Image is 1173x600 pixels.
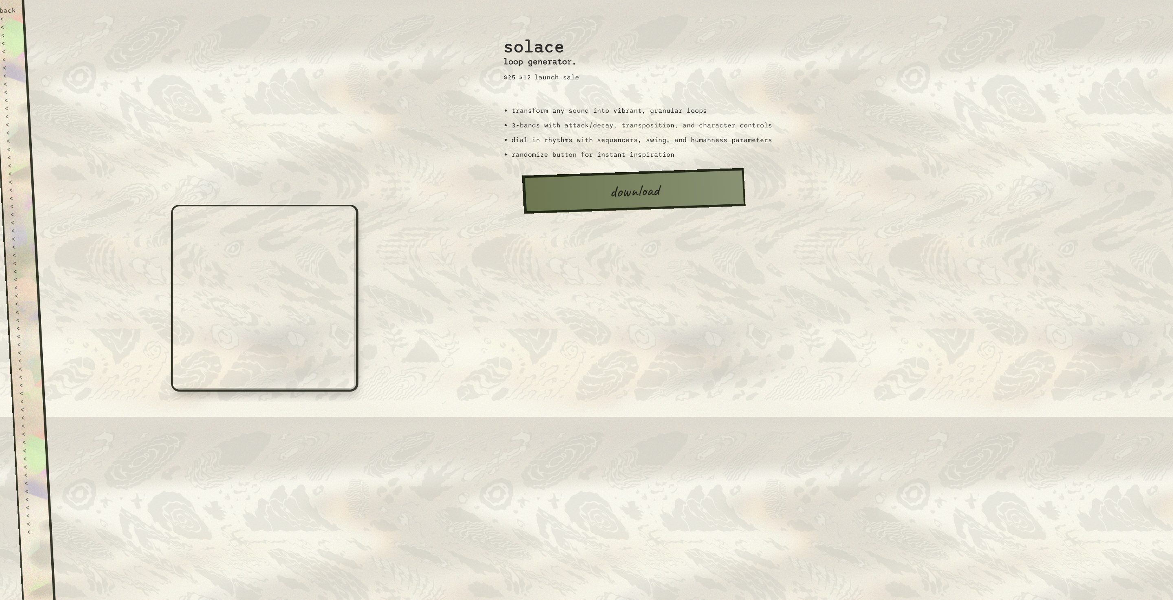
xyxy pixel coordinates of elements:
a: download [522,168,745,213]
div: < [24,479,41,487]
div: < [12,251,29,259]
div: < [18,365,35,373]
div: < [15,300,31,308]
div: < [20,397,37,405]
iframe: solace [171,205,358,392]
div: < [13,267,30,275]
div: < [13,259,29,267]
div: < [11,234,28,243]
div: < [19,389,36,397]
div: < [24,487,41,495]
li: dial in rhythms with sequencers, swing, and humanness parameters [512,136,772,144]
div: < [3,80,20,88]
div: < [17,340,33,348]
div: < [16,324,33,332]
div: < [9,202,26,210]
div: < [2,64,19,72]
div: < [7,161,24,169]
div: < [8,177,25,186]
div: < [11,226,28,234]
div: < [22,438,39,446]
div: < [5,112,22,120]
div: < [6,137,23,145]
li: randomize button for instant inspiration [512,151,772,159]
div: < [9,186,25,194]
li: 3-bands with attack/decay, transposition, and character controls [512,121,772,129]
div: < [12,243,29,251]
div: < [0,31,17,39]
div: < [16,332,33,340]
div: < [25,503,42,511]
div: < [2,55,19,64]
div: < [10,210,26,218]
div: < [1,39,18,47]
div: < [18,373,35,381]
div: < [14,291,31,300]
div: < [15,316,32,324]
li: transform any sound into vibrant, granular loops [512,107,772,115]
div: < [3,72,20,80]
div: < [10,218,27,226]
div: < [5,120,22,129]
div: < [9,194,26,202]
div: < [21,422,38,430]
div: < [7,153,24,161]
p: launch sale [534,73,579,81]
div: < [13,275,30,283]
div: < [4,104,21,112]
p: $12 [519,73,531,81]
div: < [18,357,34,365]
div: < [24,471,40,479]
div: < [17,348,34,357]
div: < [26,519,43,528]
div: < [1,47,18,55]
div: < [26,511,42,519]
div: < [22,430,38,438]
div: < [23,454,40,462]
p: $25 [503,73,516,81]
div: < [21,414,37,422]
div: < [14,283,31,291]
div: < [23,462,40,471]
div: < [25,495,42,503]
div: < [22,446,39,454]
h3: loop generator. [503,57,579,67]
div: < [8,169,24,177]
div: < [4,96,21,104]
div: < [6,129,22,137]
h2: solace [503,30,579,57]
div: < [20,405,37,414]
div: < [7,145,23,153]
div: < [4,88,20,96]
div: < [26,528,43,536]
div: < [15,308,32,316]
div: < [19,381,35,389]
